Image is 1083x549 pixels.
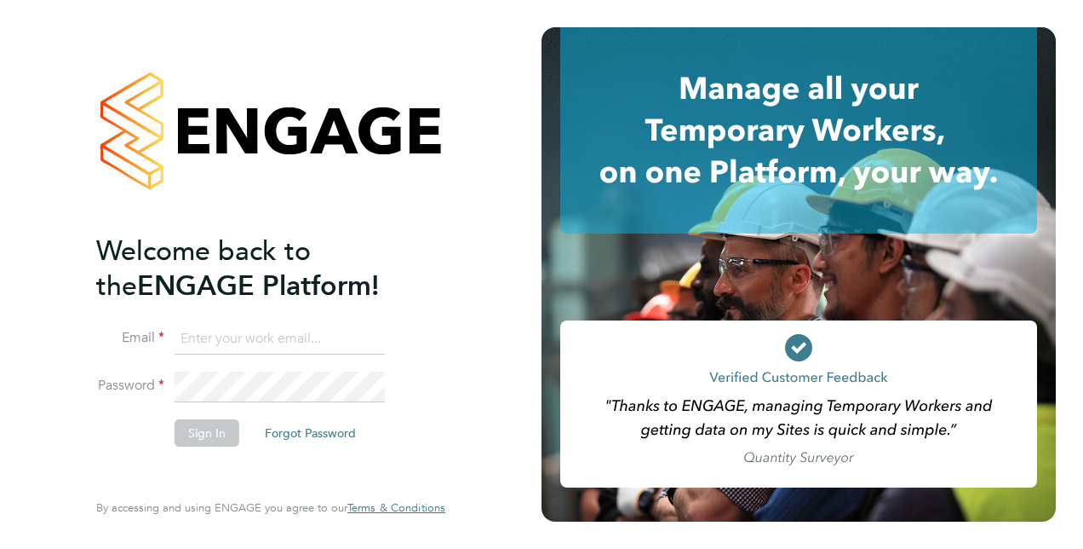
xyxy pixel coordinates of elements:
[347,500,445,515] span: Terms & Conditions
[347,501,445,515] a: Terms & Conditions
[251,419,370,447] button: Forgot Password
[96,329,164,347] label: Email
[96,234,428,303] h2: ENGAGE Platform!
[96,377,164,395] label: Password
[175,419,239,447] button: Sign In
[175,324,385,355] input: Enter your work email...
[96,234,311,303] span: Welcome back to the
[96,500,445,515] span: By accessing and using ENGAGE you agree to our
